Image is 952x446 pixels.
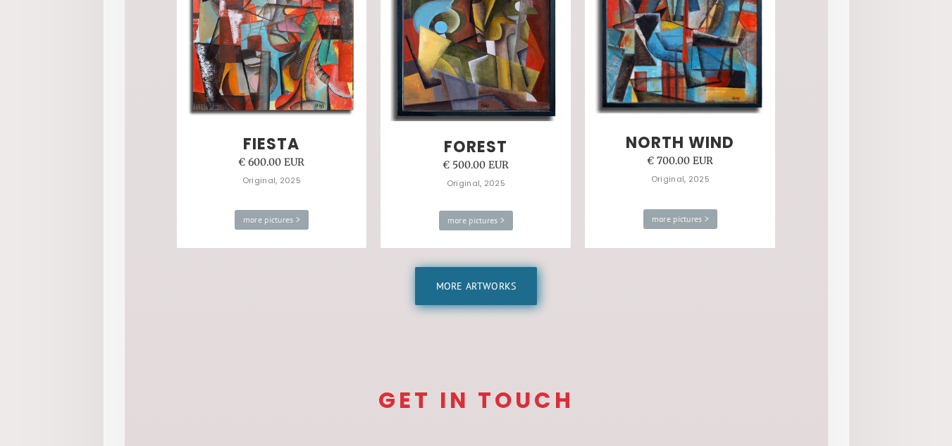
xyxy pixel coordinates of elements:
[626,135,734,151] h4: north wind
[439,211,514,230] div: more pictures >
[443,156,509,174] div: € 500.00 EUR
[444,139,507,156] h4: forest
[243,136,299,153] h4: fiesta
[238,153,305,171] div: € 600.00 EUR
[415,267,538,305] a: More artworks
[643,209,718,229] div: more pictures >
[447,174,505,192] div: Original, 2025
[651,170,710,188] div: Original, 2025
[235,210,309,230] div: more pictures >
[170,390,783,411] h3: Get in touch
[647,151,714,170] div: € 700.00 EUR
[242,171,301,190] div: Original, 2025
